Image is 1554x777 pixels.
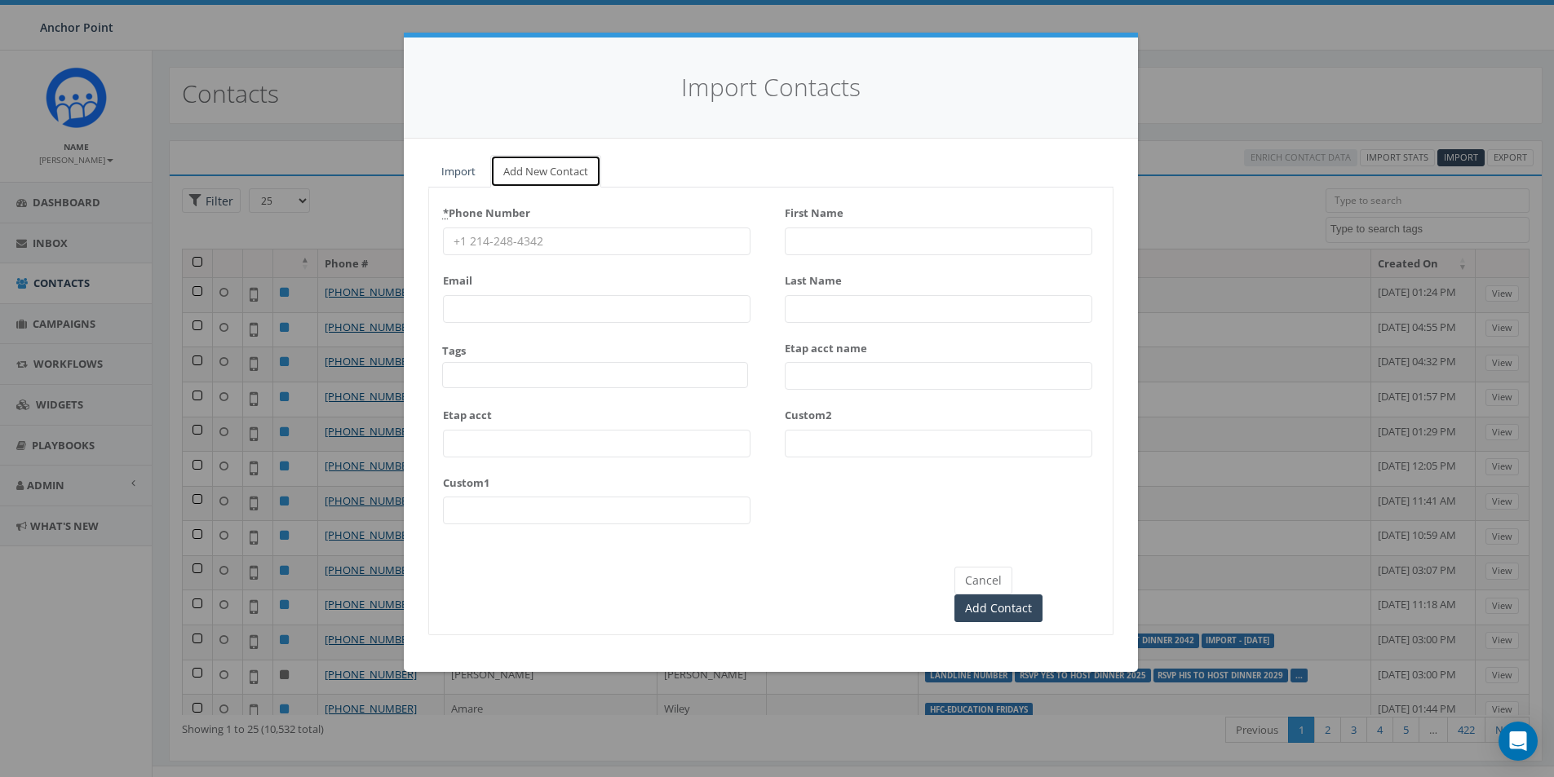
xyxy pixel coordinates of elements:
[954,567,1012,594] button: Cancel
[428,70,1113,105] h4: Import Contacts
[443,402,492,423] label: Etap acct
[785,200,843,221] label: First Name
[1499,722,1538,761] div: Open Intercom Messenger
[442,343,466,359] label: Tags
[443,295,750,323] input: Enter a valid email address (e.g., example@domain.com)
[785,267,842,289] label: Last Name
[443,470,489,491] label: Custom1
[428,155,489,188] a: Import
[785,402,831,423] label: Custom2
[954,594,1043,622] input: Add Contact
[490,155,601,188] a: Add New Contact
[785,335,867,356] label: Etap acct name
[443,200,530,221] label: Phone Number
[447,367,455,382] textarea: Search
[443,267,472,289] label: Email
[443,227,750,255] input: +1 214-248-4342
[443,205,449,220] abbr: required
